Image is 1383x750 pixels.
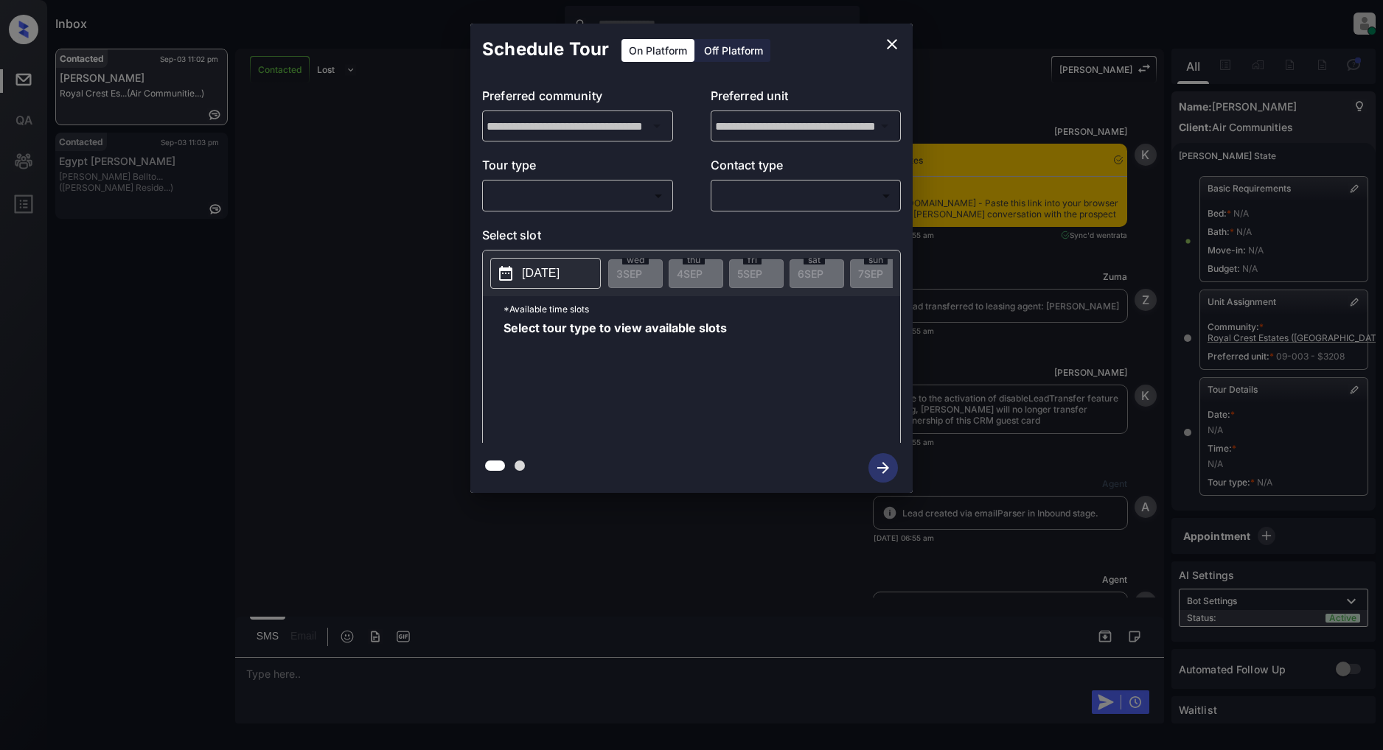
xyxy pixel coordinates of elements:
[504,296,900,322] p: *Available time slots
[621,39,694,62] div: On Platform
[877,29,907,59] button: close
[470,24,621,75] h2: Schedule Tour
[711,87,902,111] p: Preferred unit
[697,39,770,62] div: Off Platform
[504,322,727,440] span: Select tour type to view available slots
[482,226,901,250] p: Select slot
[522,264,560,282] p: [DATE]
[482,156,673,180] p: Tour type
[711,156,902,180] p: Contact type
[490,258,601,289] button: [DATE]
[482,87,673,111] p: Preferred community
